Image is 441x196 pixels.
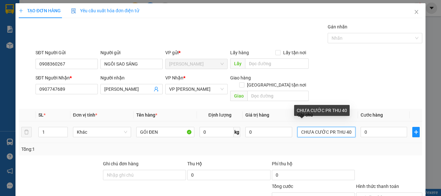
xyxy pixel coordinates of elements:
span: VP Phan Rang [169,84,224,94]
img: icon [71,8,76,14]
div: Người gửi [100,49,163,56]
span: Đơn vị tính [73,112,97,118]
div: HOÀ BÌ [62,21,114,29]
span: plus [413,129,419,135]
span: kg [234,127,240,137]
span: Lấy tận nơi [281,49,309,56]
span: Khác [77,127,127,137]
div: [PERSON_NAME] [5,5,57,20]
span: CC [61,42,68,48]
span: Hồ Chí Minh [169,59,224,69]
input: Ghi chú đơn hàng [103,170,186,180]
span: Giá trị hàng [245,112,269,118]
div: CHƯA CƯỚC PR THU 40 [294,105,350,116]
span: Thu Hộ [187,161,202,166]
input: Dọc đường [247,91,309,101]
span: Cước hàng [361,112,383,118]
button: Close [407,3,426,21]
span: Lấy hàng [230,50,249,55]
label: Gán nhãn [328,24,347,29]
span: Giao [230,91,247,101]
span: Lấy [230,58,245,69]
input: Ghi Chú [297,127,355,137]
div: Phí thu hộ [272,160,355,170]
span: user-add [154,87,159,92]
label: Hình thức thanh toán [356,184,399,189]
span: Gửi: [5,5,15,12]
input: VD: Bàn, Ghế [136,127,194,137]
span: Nhận: [62,6,77,13]
div: SĐT Người Nhận [36,74,98,81]
span: Định lượng [208,112,231,118]
span: Tên hàng [136,112,157,118]
span: Tổng cước [272,184,293,189]
span: Yêu cầu xuất hóa đơn điện tử [71,8,139,13]
button: plus [412,127,420,137]
div: SĐT Người Gửi [36,49,98,56]
span: VP Nhận [165,75,183,80]
span: TẠO ĐƠN HÀNG [19,8,61,13]
label: Ghi chú đơn hàng [103,161,138,166]
span: close [414,9,419,15]
div: Tổng: 1 [21,146,171,153]
span: [GEOGRAPHIC_DATA] tận nơi [244,81,309,88]
div: VP gửi [165,49,228,56]
span: Giao hàng [230,75,251,80]
input: Dọc đường [245,58,309,69]
div: 0908701201 [62,29,114,38]
button: delete [21,127,32,137]
input: 0 [245,127,292,137]
span: plus [19,8,23,13]
div: VP [PERSON_NAME] [62,5,114,21]
span: SL [38,112,44,118]
div: Người nhận [100,74,163,81]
